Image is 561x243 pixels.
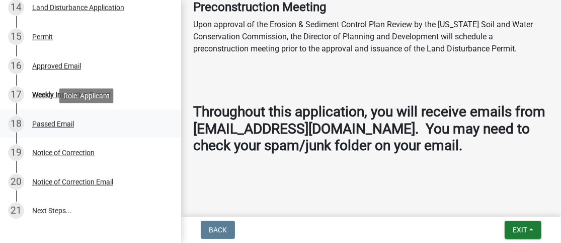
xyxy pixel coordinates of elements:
[8,203,24,219] div: 21
[201,221,235,239] button: Back
[8,87,24,103] div: 17
[505,221,541,239] button: Exit
[193,103,545,154] strong: Throughout this application, you will receive emails from [EMAIL_ADDRESS][DOMAIN_NAME]. You may n...
[8,145,24,161] div: 19
[32,63,81,70] div: Approved Email
[209,226,227,234] span: Back
[32,91,111,98] div: Weekly Inspection Report
[8,174,24,190] div: 20
[8,116,24,132] div: 18
[8,58,24,74] div: 16
[59,88,114,103] div: Role: Applicant
[32,178,113,186] div: Notice of Correction Email
[32,120,74,128] div: Passed Email
[32,33,53,40] div: Permit
[32,149,95,156] div: Notice of Correction
[193,19,549,55] p: Upon approval of the Erosion & Sediment Control Plan Review by the [US_STATE] Soil and Water Cons...
[8,29,24,45] div: 15
[513,226,527,234] span: Exit
[32,4,124,11] div: Land Disturbance Application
